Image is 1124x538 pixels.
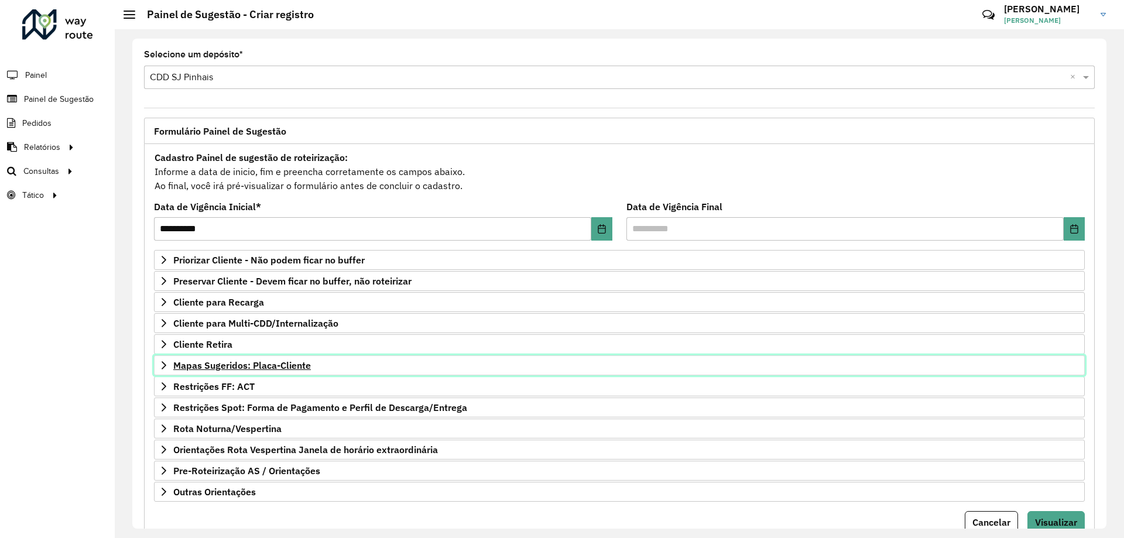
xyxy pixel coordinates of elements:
a: Pre-Roteirização AS / Orientações [154,461,1085,481]
span: Restrições FF: ACT [173,382,255,391]
span: Relatórios [24,141,60,153]
h3: [PERSON_NAME] [1004,4,1092,15]
button: Choose Date [1064,217,1085,241]
span: Formulário Painel de Sugestão [154,126,286,136]
strong: Cadastro Painel de sugestão de roteirização: [155,152,348,163]
a: Preservar Cliente - Devem ficar no buffer, não roteirizar [154,271,1085,291]
a: Cliente Retira [154,334,1085,354]
div: Informe a data de inicio, fim e preencha corretamente os campos abaixo. Ao final, você irá pré-vi... [154,150,1085,193]
a: Restrições Spot: Forma de Pagamento e Perfil de Descarga/Entrega [154,397,1085,417]
button: Visualizar [1027,511,1085,533]
h2: Painel de Sugestão - Criar registro [135,8,314,21]
a: Outras Orientações [154,482,1085,502]
a: Cliente para Multi-CDD/Internalização [154,313,1085,333]
label: Data de Vigência Final [626,200,722,214]
span: Mapas Sugeridos: Placa-Cliente [173,361,311,370]
a: Restrições FF: ACT [154,376,1085,396]
a: Mapas Sugeridos: Placa-Cliente [154,355,1085,375]
span: Tático [22,189,44,201]
span: Painel [25,69,47,81]
span: Cliente para Multi-CDD/Internalização [173,318,338,328]
span: Rota Noturna/Vespertina [173,424,282,433]
span: Preservar Cliente - Devem ficar no buffer, não roteirizar [173,276,412,286]
span: Pre-Roteirização AS / Orientações [173,466,320,475]
span: Restrições Spot: Forma de Pagamento e Perfil de Descarga/Entrega [173,403,467,412]
span: Painel de Sugestão [24,93,94,105]
a: Orientações Rota Vespertina Janela de horário extraordinária [154,440,1085,460]
span: Pedidos [22,117,52,129]
span: Clear all [1070,70,1080,84]
a: Rota Noturna/Vespertina [154,419,1085,438]
span: Outras Orientações [173,487,256,496]
span: Cliente para Recarga [173,297,264,307]
span: Visualizar [1035,516,1077,528]
span: Consultas [23,165,59,177]
span: Cancelar [972,516,1010,528]
span: [PERSON_NAME] [1004,15,1092,26]
label: Data de Vigência Inicial [154,200,261,214]
button: Choose Date [591,217,612,241]
a: Cliente para Recarga [154,292,1085,312]
span: Cliente Retira [173,340,232,349]
label: Selecione um depósito [144,47,243,61]
a: Priorizar Cliente - Não podem ficar no buffer [154,250,1085,270]
span: Priorizar Cliente - Não podem ficar no buffer [173,255,365,265]
a: Contato Rápido [976,2,1001,28]
span: Orientações Rota Vespertina Janela de horário extraordinária [173,445,438,454]
button: Cancelar [965,511,1018,533]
